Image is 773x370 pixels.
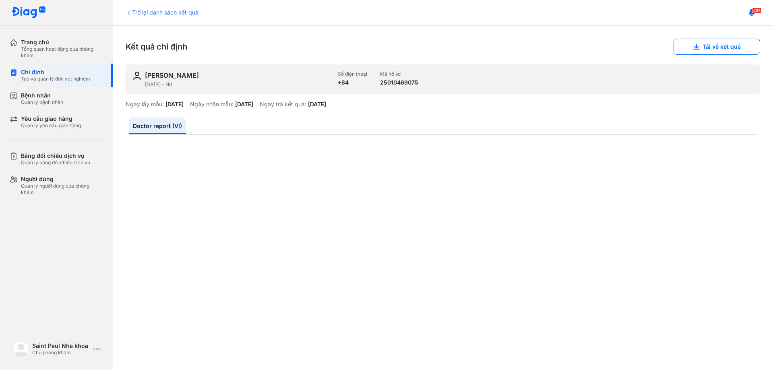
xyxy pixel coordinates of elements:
[32,342,90,349] div: Saint Paul Nha khoa
[338,71,367,77] div: Số điện thoại
[21,122,81,129] div: Quản lý yêu cầu giao hàng
[380,71,418,77] div: Mã hồ sơ
[190,101,234,108] div: Ngày nhận mẫu:
[165,101,184,108] div: [DATE]
[338,79,367,86] div: +84
[21,152,90,159] div: Bảng đối chiếu dịch vụ
[260,101,306,108] div: Ngày trả kết quả:
[21,176,103,183] div: Người dùng
[235,101,253,108] div: [DATE]
[21,39,103,46] div: Trang chủ
[380,79,418,86] div: 25010469075
[21,99,63,105] div: Quản lý bệnh nhân
[21,68,90,76] div: Chỉ định
[145,81,331,88] div: [DATE] - Nữ
[132,71,142,81] img: user-icon
[21,92,63,99] div: Bệnh nhân
[145,71,199,80] div: [PERSON_NAME]
[21,115,81,122] div: Yêu cầu giao hàng
[13,341,29,357] img: logo
[21,183,103,196] div: Quản lý người dùng của phòng khám
[126,8,198,17] div: Trở lại danh sách kết quả
[21,76,90,82] div: Tạo và quản lý đơn xét nghiệm
[32,349,90,356] div: Chủ phòng khám
[308,101,326,108] div: [DATE]
[752,8,762,13] span: 483
[21,159,90,166] div: Quản lý bảng đối chiếu dịch vụ
[11,6,46,19] img: logo
[129,118,186,134] a: Doctor report (VI)
[21,46,103,59] div: Tổng quan hoạt động của phòng khám
[674,39,760,55] button: Tải về kết quả
[126,39,760,55] div: Kết quả chỉ định
[126,101,164,108] div: Ngày lấy mẫu:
